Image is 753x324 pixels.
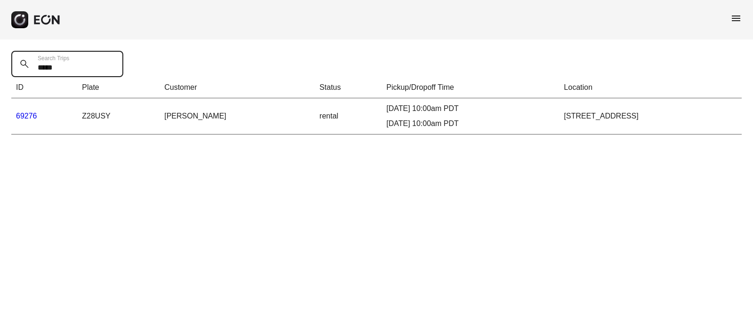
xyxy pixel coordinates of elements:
[559,98,742,134] td: [STREET_ADDRESS]
[11,77,77,98] th: ID
[315,98,382,134] td: rental
[77,98,160,134] td: Z28USY
[382,77,559,98] th: Pickup/Dropoff Time
[315,77,382,98] th: Status
[386,103,554,114] div: [DATE] 10:00am PDT
[77,77,160,98] th: Plate
[730,13,742,24] span: menu
[16,112,37,120] a: 69276
[160,98,315,134] td: [PERSON_NAME]
[38,55,69,62] label: Search Trips
[559,77,742,98] th: Location
[160,77,315,98] th: Customer
[386,118,554,129] div: [DATE] 10:00am PDT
